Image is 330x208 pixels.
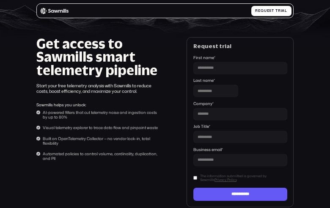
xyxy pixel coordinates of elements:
div: AI-powered filters that cut telemetry noise and ingestion costs by up to 80% [43,110,159,119]
span: e [258,9,261,13]
span: q [261,9,264,13]
div: Start your free telemetry analysis with Sawmills to reduce costs, boost efficiency, and maximize ... [36,83,159,95]
span: r [278,9,281,13]
span: Business email [193,147,222,152]
div: Built on OpenTelemetry Collector — no vendor lock-in, total flexibility [43,136,159,146]
span: Company [193,101,212,106]
span: i [281,9,282,13]
div: Visual telemetry explorer to trace data flow and pinpoint waste [43,125,159,130]
div: Request trial [193,43,288,49]
a: Privacy Policy [214,177,236,182]
span: u [264,9,267,13]
div: Sawmills helps you unlock: [36,103,159,107]
span: Last name [193,78,214,83]
span: e [267,9,269,13]
h1: Get access to Sawmills smart telemetry pipeline [36,37,159,77]
span: The information submitted is governed by Sawmills . [200,174,287,183]
span: s [269,9,272,13]
span: t [272,9,274,13]
span: First name [193,55,214,60]
span: t [275,9,278,13]
span: Job Title [193,124,209,129]
span: a [282,9,285,13]
a: Requesttrial [251,6,291,16]
input: The information submitted is governed by SawmillsPrivacy Policy. [193,175,197,181]
span: R [255,9,258,13]
div: Automated policies to control volume, cardinality, duplication, and PII [43,151,159,161]
span: l [285,9,287,13]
